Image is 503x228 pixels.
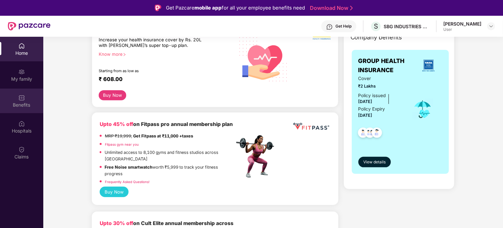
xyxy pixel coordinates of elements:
div: Know more [99,52,231,56]
img: insurerLogo [420,57,437,74]
img: svg+xml;base64,PHN2ZyB4bWxucz0iaHR0cDovL3d3dy53My5vcmcvMjAwMC9zdmciIHdpZHRoPSI0OC45NDMiIGhlaWdodD... [355,126,371,142]
div: Get Help [335,24,352,29]
a: Frequently Asked Questions! [105,180,150,184]
span: S [374,22,378,30]
div: Get Pazcare for all your employee benefits need [166,4,305,12]
span: [DATE] [358,99,372,104]
b: Upto 45% off [100,121,133,127]
div: User [443,27,481,32]
p: Unlimited access to 8,100 gyms and fitness studios across [GEOGRAPHIC_DATA] [105,149,234,162]
div: Increase your health insurance cover by Rs. 20L with [PERSON_NAME]’s super top-up plan. [99,37,206,49]
img: New Pazcare Logo [8,22,50,31]
a: Download Now [310,5,351,11]
a: Fitpass gym near you [105,142,139,146]
b: Upto 30% off [100,220,133,226]
button: Buy Now [100,187,129,197]
div: SBG INDUSTRIES PRIVATE LIMITED [384,23,430,30]
img: Logo [155,5,161,11]
img: svg+xml;base64,PHN2ZyBpZD0iRHJvcGRvd24tMzJ4MzIiIHhtbG5zPSJodHRwOi8vd3d3LnczLm9yZy8yMDAwL3N2ZyIgd2... [489,24,494,29]
img: svg+xml;base64,PHN2ZyB4bWxucz0iaHR0cDovL3d3dy53My5vcmcvMjAwMC9zdmciIHhtbG5zOnhsaW5rPSJodHRwOi8vd3... [234,29,293,89]
img: svg+xml;base64,PHN2ZyBpZD0iSG9zcGl0YWxzIiB4bWxucz0iaHR0cDovL3d3dy53My5vcmcvMjAwMC9zdmciIHdpZHRoPS... [18,120,25,127]
b: on Fitpass pro annual membership plan [100,121,233,127]
img: fppp.png [292,120,330,133]
img: fpp.png [234,134,280,179]
strong: mobile app [194,5,222,11]
strong: Free Noise smartwatch [105,165,153,170]
span: Company benefits [351,33,402,42]
img: svg+xml;base64,PHN2ZyBpZD0iQmVuZWZpdHMiIHhtbG5zPSJodHRwOi8vd3d3LnczLm9yZy8yMDAwL3N2ZyIgd2lkdGg9Ij... [18,94,25,101]
span: View details [363,159,386,165]
p: worth ₹5,999 to track your fitness progress [105,164,234,177]
span: Cover [358,75,403,82]
img: svg+xml;base64,PHN2ZyB3aWR0aD0iMjAiIGhlaWdodD0iMjAiIHZpZXdCb3g9IjAgMCAyMCAyMCIgZmlsbD0ibm9uZSIgeG... [18,69,25,75]
strong: Get Fitpass at ₹11,000 +taxes [133,134,193,138]
del: MRP ₹19,999, [105,134,132,138]
img: svg+xml;base64,PHN2ZyBpZD0iSG9tZSIgeG1sbnM9Imh0dHA6Ly93d3cudzMub3JnLzIwMDAvc3ZnIiB3aWR0aD0iMjAiIG... [18,43,25,49]
div: ₹ 608.00 [99,76,228,84]
div: Policy Expiry [358,106,385,113]
img: svg+xml;base64,PHN2ZyB4bWxucz0iaHR0cDovL3d3dy53My5vcmcvMjAwMC9zdmciIHdpZHRoPSI0OC45NDMiIGhlaWdodD... [369,126,385,142]
span: ₹2 Lakhs [358,83,403,90]
button: Buy Now [99,90,127,100]
img: svg+xml;base64,PHN2ZyB4bWxucz0iaHR0cDovL3d3dy53My5vcmcvMjAwMC9zdmciIHdpZHRoPSI0OC45MTUiIGhlaWdodD... [362,126,378,142]
div: Starting from as low as [99,69,207,73]
img: Stroke [350,5,353,11]
img: icon [412,98,433,120]
div: [PERSON_NAME] [443,21,481,27]
span: [DATE] [358,113,372,118]
img: svg+xml;base64,PHN2ZyBpZD0iQ2xhaW0iIHhtbG5zPSJodHRwOi8vd3d3LnczLm9yZy8yMDAwL3N2ZyIgd2lkdGg9IjIwIi... [18,146,25,153]
span: right [123,53,126,56]
div: Policy issued [358,92,386,99]
button: View details [358,157,391,167]
img: svg+xml;base64,PHN2ZyBpZD0iSGVscC0zMngzMiIgeG1sbnM9Imh0dHA6Ly93d3cudzMub3JnLzIwMDAvc3ZnIiB3aWR0aD... [326,24,333,30]
span: GROUP HEALTH INSURANCE [358,56,415,75]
